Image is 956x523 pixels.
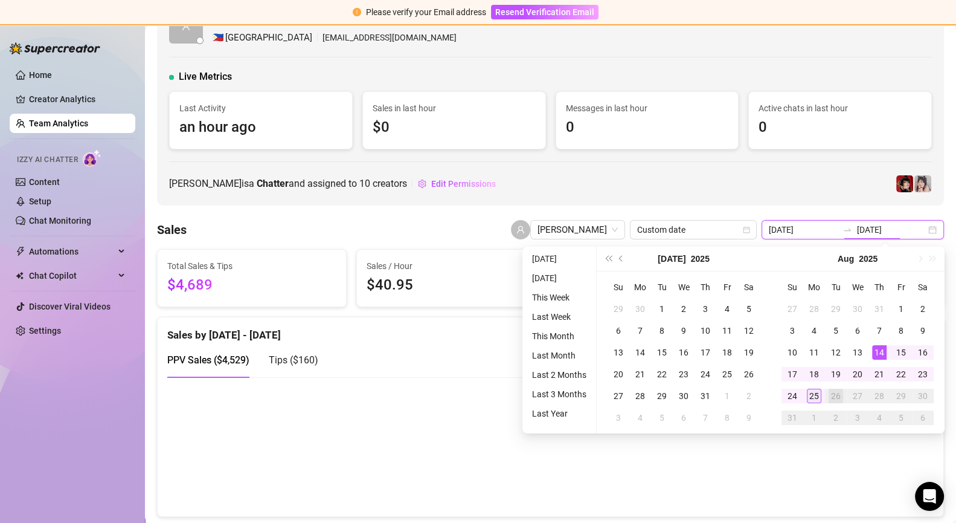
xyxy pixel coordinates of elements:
[516,226,525,234] span: user
[720,345,734,360] div: 18
[373,116,536,139] span: $0
[29,242,115,261] span: Automations
[167,259,336,273] span: Total Sales & Tips
[850,302,865,316] div: 30
[872,367,887,382] div: 21
[527,252,591,266] li: [DATE]
[29,70,52,80] a: Home
[807,411,821,425] div: 1
[673,385,695,407] td: 2025-07-30
[676,367,691,382] div: 23
[847,385,868,407] td: 2025-08-27
[807,323,821,338] div: 4
[916,345,930,360] div: 16
[803,342,825,363] td: 2025-08-11
[716,363,738,385] td: 2025-07-25
[157,221,187,238] h4: Sales
[894,411,908,425] div: 5
[608,385,629,407] td: 2025-07-27
[633,302,647,316] div: 30
[629,276,651,298] th: Mo
[16,247,25,256] span: thunderbolt
[611,345,626,360] div: 13
[847,276,868,298] th: We
[803,363,825,385] td: 2025-08-18
[527,387,591,401] li: Last 3 Months
[890,385,912,407] td: 2025-08-29
[803,320,825,342] td: 2025-08-04
[868,298,890,320] td: 2025-07-31
[859,247,877,271] button: Choose a year
[29,89,126,109] a: Creator Analytics
[803,407,825,429] td: 2025-09-01
[916,411,930,425] div: 6
[29,266,115,285] span: Chat Copilot
[912,385,934,407] td: 2025-08-30
[894,345,908,360] div: 15
[894,302,908,316] div: 1
[807,345,821,360] div: 11
[676,389,691,403] div: 30
[179,102,342,115] span: Last Activity
[807,367,821,382] div: 18
[720,302,734,316] div: 4
[491,5,598,19] button: Resend Verification Email
[366,5,486,19] div: Please verify your Email address
[373,102,536,115] span: Sales in last hour
[850,389,865,403] div: 27
[868,276,890,298] th: Th
[825,407,847,429] td: 2025-09-02
[738,298,760,320] td: 2025-07-05
[829,367,843,382] div: 19
[655,411,669,425] div: 5
[847,407,868,429] td: 2025-09-03
[825,385,847,407] td: 2025-08-26
[716,407,738,429] td: 2025-08-08
[651,385,673,407] td: 2025-07-29
[633,367,647,382] div: 21
[527,348,591,363] li: Last Month
[825,320,847,342] td: 2025-08-05
[915,482,944,511] div: Open Intercom Messenger
[655,323,669,338] div: 8
[912,363,934,385] td: 2025-08-23
[829,389,843,403] div: 26
[527,406,591,421] li: Last Year
[495,7,594,17] span: Resend Verification Email
[716,385,738,407] td: 2025-08-01
[742,367,756,382] div: 26
[353,8,361,16] span: exclamation-circle
[167,274,336,297] span: $4,689
[608,320,629,342] td: 2025-07-06
[651,320,673,342] td: 2025-07-08
[829,323,843,338] div: 5
[608,342,629,363] td: 2025-07-13
[637,221,749,239] span: Custom date
[566,116,729,139] span: 0
[781,363,803,385] td: 2025-08-17
[629,298,651,320] td: 2025-06-30
[872,302,887,316] div: 31
[673,363,695,385] td: 2025-07-23
[17,154,78,166] span: Izzy AI Chatter
[803,385,825,407] td: 2025-08-25
[527,310,591,324] li: Last Week
[781,320,803,342] td: 2025-08-03
[695,363,716,385] td: 2025-07-24
[676,323,691,338] div: 9
[651,363,673,385] td: 2025-07-22
[655,367,669,382] div: 22
[213,31,224,45] span: 🇵🇭
[829,302,843,316] div: 29
[738,385,760,407] td: 2025-08-02
[738,342,760,363] td: 2025-07-19
[890,298,912,320] td: 2025-08-01
[179,116,342,139] span: an hour ago
[611,411,626,425] div: 3
[695,342,716,363] td: 2025-07-17
[912,298,934,320] td: 2025-08-02
[803,298,825,320] td: 2025-07-28
[29,302,111,311] a: Discover Viral Videos
[738,320,760,342] td: 2025-07-12
[359,178,370,189] span: 10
